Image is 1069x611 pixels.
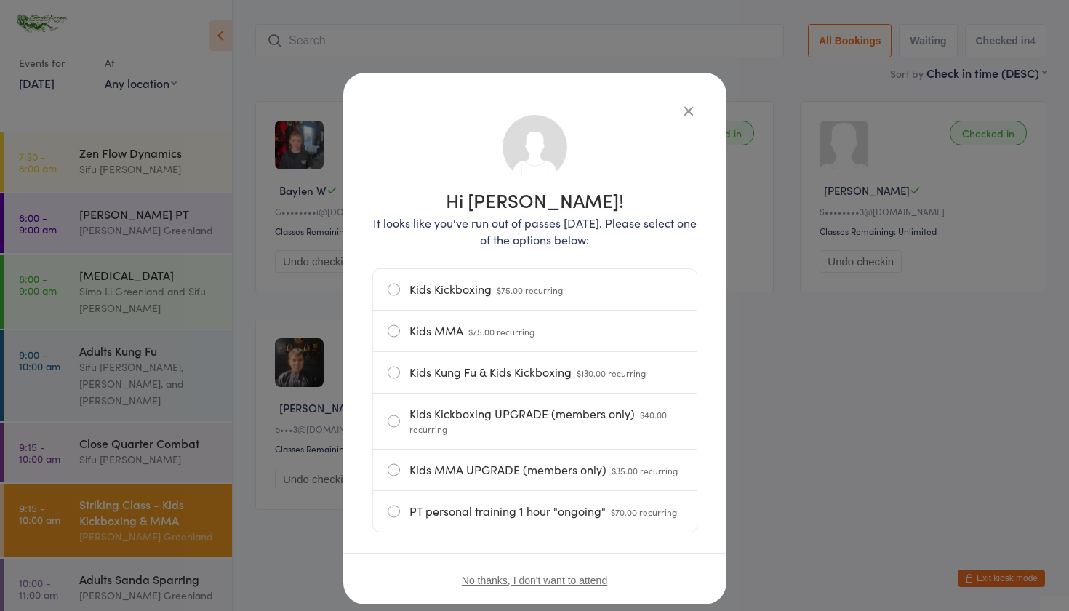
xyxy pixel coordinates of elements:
img: no_photo.png [501,113,569,181]
span: $35.00 recurring [612,464,678,476]
label: Kids Kickboxing [388,269,682,310]
h1: Hi [PERSON_NAME]! [372,191,697,209]
p: It looks like you've run out of passes [DATE]. Please select one of the options below: [372,215,697,248]
label: PT personal training 1 hour "ongoing" [388,491,682,532]
span: $70.00 recurring [611,506,677,518]
span: $130.00 recurring [577,367,646,379]
label: Kids MMA UPGRADE (members only) [388,450,682,490]
label: Kids MMA [388,311,682,351]
button: No thanks, I don't want to attend [462,575,607,586]
span: $75.00 recurring [468,325,534,338]
label: Kids Kung Fu & Kids Kickboxing [388,352,682,393]
span: $75.00 recurring [497,284,563,296]
label: Kids Kickboxing UPGRADE (members only) [388,394,682,449]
